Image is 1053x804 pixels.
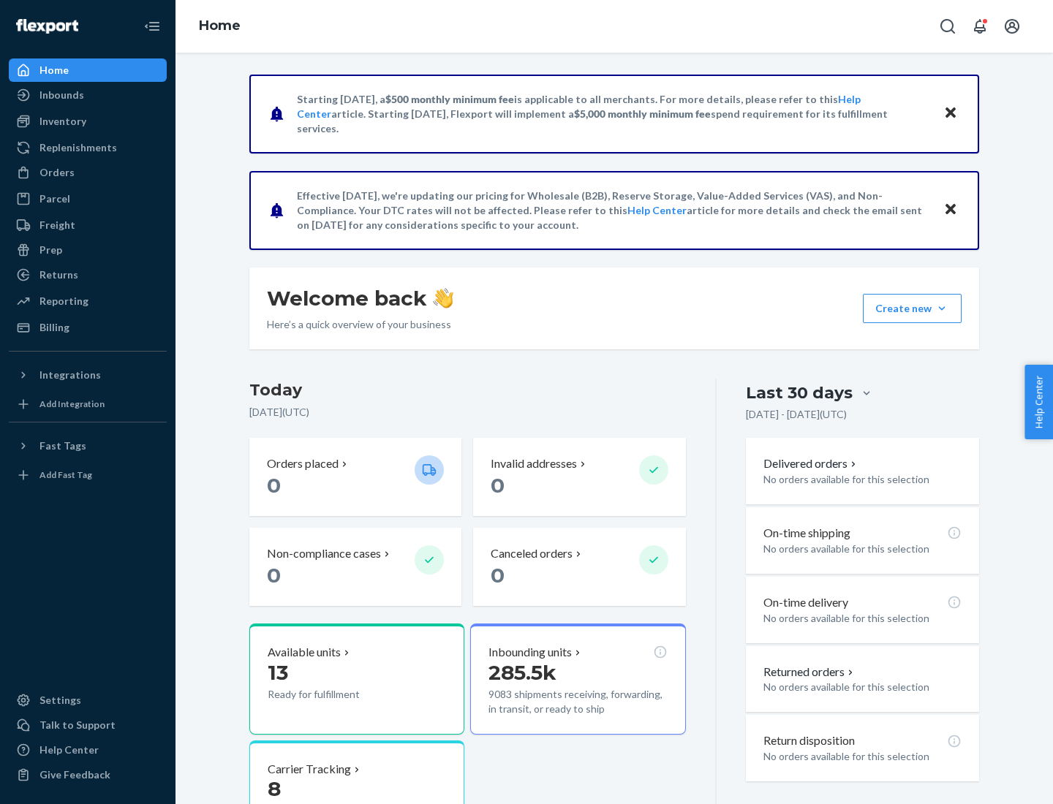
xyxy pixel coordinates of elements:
[9,316,167,339] a: Billing
[9,136,167,159] a: Replenishments
[39,767,110,782] div: Give Feedback
[763,749,962,764] p: No orders available for this selection
[9,83,167,107] a: Inbounds
[9,738,167,762] a: Help Center
[297,189,929,232] p: Effective [DATE], we're updating our pricing for Wholesale (B2B), Reserve Storage, Value-Added Se...
[268,660,288,685] span: 13
[9,161,167,184] a: Orders
[9,263,167,287] a: Returns
[39,743,99,757] div: Help Center
[9,463,167,487] a: Add Fast Tag
[763,472,962,487] p: No orders available for this selection
[39,718,116,732] div: Talk to Support
[16,19,78,34] img: Flexport logo
[9,58,167,82] a: Home
[39,368,101,382] div: Integrations
[933,12,962,41] button: Open Search Box
[39,114,86,129] div: Inventory
[385,93,514,105] span: $500 monthly minimum fee
[433,288,453,308] img: hand-wave emoji
[863,294,962,323] button: Create new
[268,644,341,661] p: Available units
[488,687,667,716] p: 9083 shipments receiving, forwarding, in transit, or ready to ship
[491,455,577,472] p: Invalid addresses
[9,689,167,712] a: Settings
[627,204,687,216] a: Help Center
[491,545,573,562] p: Canceled orders
[39,63,69,77] div: Home
[9,392,167,416] a: Add Integration
[267,285,453,311] h1: Welcome back
[39,294,88,308] div: Reporting
[965,12,994,41] button: Open notifications
[39,140,117,155] div: Replenishments
[9,187,167,211] a: Parcel
[9,213,167,237] a: Freight
[187,5,252,48] ol: breadcrumbs
[39,320,69,335] div: Billing
[473,528,685,606] button: Canceled orders 0
[1024,365,1053,439] button: Help Center
[39,439,86,453] div: Fast Tags
[9,434,167,458] button: Fast Tags
[267,473,281,498] span: 0
[491,563,505,588] span: 0
[39,469,92,481] div: Add Fast Tag
[39,165,75,180] div: Orders
[763,594,848,611] p: On-time delivery
[473,438,685,516] button: Invalid addresses 0
[763,732,855,749] p: Return disposition
[268,761,351,778] p: Carrier Tracking
[267,563,281,588] span: 0
[39,191,70,206] div: Parcel
[249,438,461,516] button: Orders placed 0
[199,18,241,34] a: Home
[9,289,167,313] a: Reporting
[491,473,505,498] span: 0
[9,238,167,262] a: Prep
[249,405,686,420] p: [DATE] ( UTC )
[574,107,711,120] span: $5,000 monthly minimum fee
[297,92,929,136] p: Starting [DATE], a is applicable to all merchants. For more details, please refer to this article...
[39,398,105,410] div: Add Integration
[746,407,847,422] p: [DATE] - [DATE] ( UTC )
[763,542,962,556] p: No orders available for this selection
[763,611,962,626] p: No orders available for this selection
[941,103,960,124] button: Close
[9,713,167,737] a: Talk to Support
[267,455,339,472] p: Orders placed
[9,763,167,786] button: Give Feedback
[488,644,572,661] p: Inbounding units
[763,680,962,694] p: No orders available for this selection
[39,243,62,257] div: Prep
[763,455,859,472] button: Delivered orders
[137,12,167,41] button: Close Navigation
[39,218,75,232] div: Freight
[268,776,281,801] span: 8
[763,525,850,542] p: On-time shipping
[39,88,84,102] div: Inbounds
[941,200,960,221] button: Close
[39,268,78,282] div: Returns
[39,693,81,708] div: Settings
[488,660,556,685] span: 285.5k
[9,110,167,133] a: Inventory
[997,12,1027,41] button: Open account menu
[763,664,856,680] button: Returned orders
[267,317,453,332] p: Here’s a quick overview of your business
[9,363,167,387] button: Integrations
[267,545,381,562] p: Non-compliance cases
[249,623,464,735] button: Available units13Ready for fulfillment
[268,687,403,702] p: Ready for fulfillment
[249,528,461,606] button: Non-compliance cases 0
[746,382,853,404] div: Last 30 days
[249,379,686,402] h3: Today
[470,623,685,735] button: Inbounding units285.5k9083 shipments receiving, forwarding, in transit, or ready to ship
